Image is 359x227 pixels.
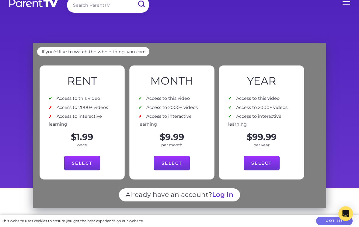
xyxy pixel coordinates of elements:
[228,104,301,112] li: Access to 2000+ videos
[119,188,240,201] p: Already have an account?
[49,95,121,103] li: Access to this video
[228,95,301,103] li: Access to this video
[130,141,214,148] p: per month
[212,190,233,198] a: Log In
[138,113,211,128] li: Access to interactive learning
[40,75,125,87] h2: Rent
[37,47,149,56] p: If you'd like to watch the whole thing, you can:
[2,218,144,224] div: This website uses cookies to ensure you get the best experience on our website.
[49,104,121,112] li: Access to 2000+ videos
[138,95,211,103] li: Access to this video
[49,113,121,128] li: Access to interactive learning
[219,133,304,141] p: $99.99
[316,217,353,225] button: Got it!
[130,75,214,87] h2: Month
[40,141,125,148] p: once
[228,113,301,128] li: Access to interactive learning
[219,141,304,148] p: per year
[338,206,353,221] div: Open Intercom Messenger
[219,75,304,87] h2: Year
[130,133,214,141] p: $9.99
[64,156,100,170] a: Select
[40,133,125,141] p: $1.99
[154,156,190,170] a: Select
[244,156,280,170] a: Select
[138,104,211,112] li: Access to 2000+ videos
